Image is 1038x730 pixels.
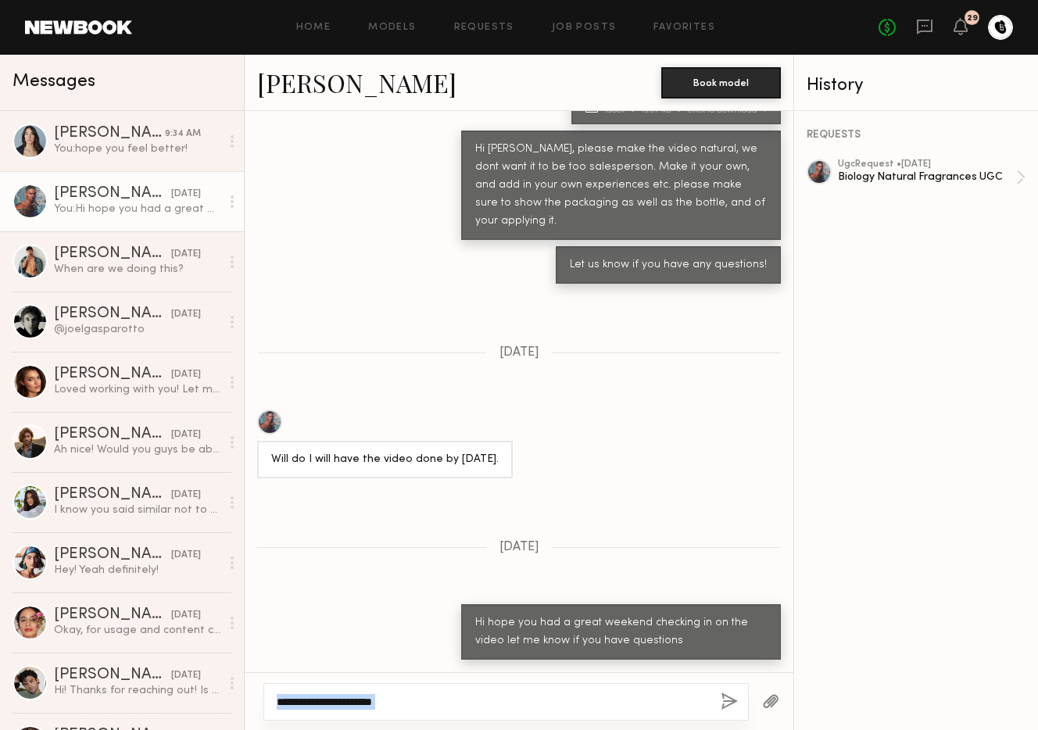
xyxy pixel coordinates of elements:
[687,106,767,115] div: Click to download
[552,23,617,33] a: Job Posts
[171,307,201,322] div: [DATE]
[54,623,220,638] div: Okay, for usage and content creation, I charge 550. Let me know if that works and I’m happy to co...
[838,159,1025,195] a: ugcRequest •[DATE]Biology Natural Fragrances UGC
[54,667,171,683] div: [PERSON_NAME]
[54,382,220,397] div: Loved working with you! Let me know if you need more content in the future 🙌🏻
[296,23,331,33] a: Home
[54,683,220,698] div: Hi! Thanks for reaching out! Is there wiggle room with rate? My rate is usually starts at $500 fo...
[661,75,781,88] a: Book model
[54,487,171,503] div: [PERSON_NAME]
[171,428,201,442] div: [DATE]
[368,23,416,33] a: Models
[54,141,220,156] div: You: hope you feel better!
[171,608,201,623] div: [DATE]
[171,187,201,202] div: [DATE]
[165,127,201,141] div: 9:34 AM
[54,563,220,578] div: Hey! Yeah definitely!
[54,503,220,517] div: I know you said similar not to be repetitive, but want to make sure. I usually do any review vide...
[54,246,171,262] div: [PERSON_NAME]
[54,202,220,216] div: You: Hi hope you had a great weekend checking in on the video let me know if you have questions
[653,23,715,33] a: Favorites
[171,488,201,503] div: [DATE]
[54,442,220,457] div: Ah nice! Would you guys be able to make $500 work? Thats usually my base rate
[54,367,171,382] div: [PERSON_NAME]
[475,614,767,650] div: Hi hope you had a great weekend checking in on the video let me know if you have questions
[54,186,171,202] div: [PERSON_NAME]
[171,247,201,262] div: [DATE]
[257,66,456,99] a: [PERSON_NAME]
[838,159,1016,170] div: ugc Request • [DATE]
[171,668,201,683] div: [DATE]
[661,67,781,98] button: Book model
[454,23,514,33] a: Requests
[967,14,978,23] div: 29
[54,126,165,141] div: [PERSON_NAME]
[499,541,539,554] span: [DATE]
[54,322,220,337] div: @joelgasparotto
[641,106,687,115] div: 13.97 KB
[838,170,1016,184] div: Biology Natural Fragrances UGC
[54,262,220,277] div: When are we doing this?
[171,367,201,382] div: [DATE]
[604,106,641,115] div: .docx
[570,256,767,274] div: Let us know if you have any questions!
[271,451,499,469] div: Will do I will have the video done by [DATE].
[171,548,201,563] div: [DATE]
[54,306,171,322] div: [PERSON_NAME]
[54,547,171,563] div: [PERSON_NAME]
[499,346,539,360] span: [DATE]
[13,73,95,91] span: Messages
[807,130,1025,141] div: REQUESTS
[807,77,1025,95] div: History
[475,141,767,231] div: Hi [PERSON_NAME], please make the video natural, we dont want it to be too salesperson. Make it y...
[54,427,171,442] div: [PERSON_NAME]
[54,607,171,623] div: [PERSON_NAME]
